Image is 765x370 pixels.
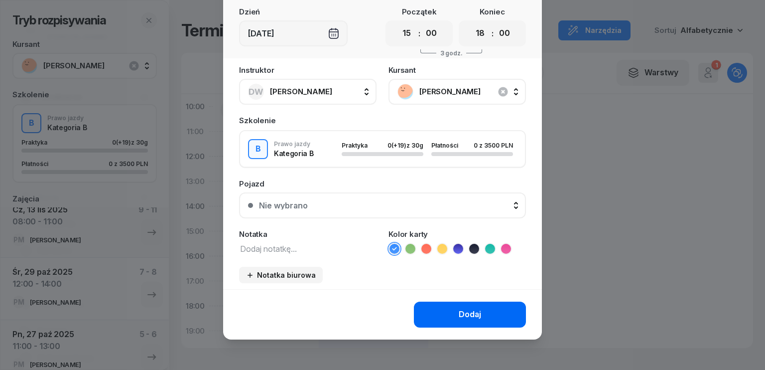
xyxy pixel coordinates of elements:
div: Dodaj [459,308,481,321]
div: : [418,27,420,39]
span: Praktyka [342,142,368,149]
button: Nie wybrano [239,192,526,218]
div: : [492,27,494,39]
button: Notatka biurowa [239,267,323,283]
span: [PERSON_NAME] [419,85,517,98]
button: DW[PERSON_NAME] [239,79,377,105]
span: (+19) [391,142,406,149]
div: Notatka biurowa [246,271,316,279]
span: [PERSON_NAME] [270,87,332,96]
div: 0 z 30g [387,142,423,149]
span: DW [249,88,263,96]
button: BPrawo jazdyKategoria BPraktyka0(+19)z 30gPłatności0 z 3500 PLN [240,131,525,167]
div: 0 z 3500 PLN [474,142,513,149]
button: Dodaj [414,302,526,328]
div: Płatności [431,142,464,149]
div: Nie wybrano [259,201,308,209]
